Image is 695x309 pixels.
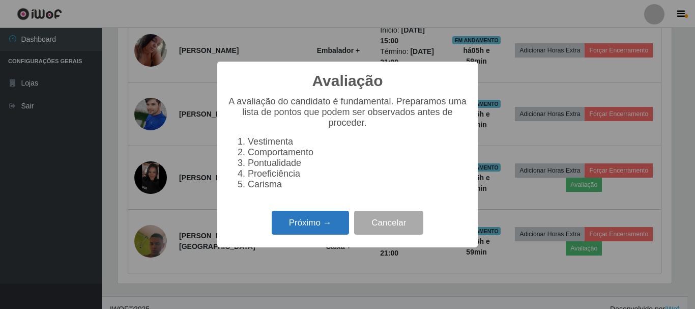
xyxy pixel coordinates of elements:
p: A avaliação do candidato é fundamental. Preparamos uma lista de pontos que podem ser observados a... [227,96,468,128]
h2: Avaliação [312,72,383,90]
li: Vestimenta [248,136,468,147]
button: Cancelar [354,211,423,235]
li: Carisma [248,179,468,190]
li: Pontualidade [248,158,468,168]
li: Comportamento [248,147,468,158]
li: Proeficiência [248,168,468,179]
button: Próximo → [272,211,349,235]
